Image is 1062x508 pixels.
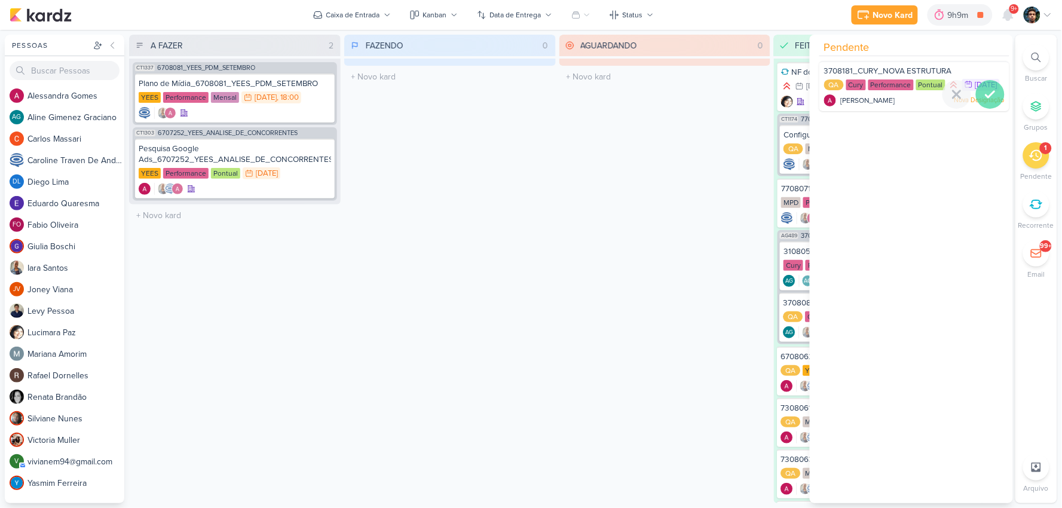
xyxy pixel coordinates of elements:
[803,197,849,208] div: Performance
[13,222,21,228] p: FO
[1045,143,1047,153] div: 1
[781,212,793,224] div: Criador(a): Caroline Traven De Andrade
[1015,44,1057,84] li: Ctrl + F
[27,455,124,468] div: v i v i a n e m 9 4 @ g m a i l . c o m
[10,368,24,382] img: Rafael Dornelles
[135,130,155,136] span: CT1303
[27,326,124,339] div: L u c i m a r a P a z
[1021,171,1052,182] p: Pendente
[10,390,24,404] img: Renata Brandão
[139,143,331,165] div: Pesquisa Google Ads_6707252_YEES_ANALISE_DE_CONCORRENTES
[868,79,914,90] div: Performance
[157,65,255,71] span: 6708081_YEES_PDM_SETEMBRO
[784,311,803,322] div: QA
[807,483,819,495] img: Caroline Traven De Andrade
[1024,7,1040,23] img: Nelito Junior
[801,116,888,123] span: 7707181_MPD_PDM_AGOSTO
[1040,241,1052,251] div: 99+
[802,158,814,170] img: Iara Santos
[780,232,798,239] span: AG489
[781,380,793,392] img: Alessandra Gomes
[781,212,793,224] img: Caroline Traven De Andrade
[157,107,169,119] img: Iara Santos
[139,92,161,103] div: YEES
[27,477,124,489] div: Y a s m i m F e r r e i r a
[797,380,826,392] div: Colaboradores: Iara Santos, Caroline Traven De Andrade, Alessandra Gomes
[781,483,793,495] div: Criador(a): Alessandra Gomes
[10,40,91,51] div: Pessoas
[753,39,768,52] div: 0
[802,275,814,287] div: Aline Gimenez Graciano
[27,348,124,360] div: M a r i a n a A m o r i m
[781,380,793,392] div: Criador(a): Alessandra Gomes
[780,116,798,123] span: CT1174
[10,433,24,447] img: Victoria Muller
[803,365,825,376] div: YEES
[13,114,22,121] p: AG
[10,282,24,296] div: Joney Viana
[27,90,124,102] div: A l e s s a n d r a G o m e s
[10,261,24,275] img: Iara Santos
[975,81,997,89] div: [DATE]
[801,232,957,239] span: 3708011_CURY_AJUSTES_CAMPANHAS_RJ_AGOSTO
[784,158,795,170] img: Caroline Traven De Andrade
[347,68,553,85] input: + Novo kard
[27,133,124,145] div: C a r l o s M a s s a r i
[948,79,960,91] div: Prioridade Alta
[784,143,803,154] div: QA
[1024,122,1048,133] p: Grupos
[852,5,918,25] button: Novo Kard
[27,219,124,231] div: F a b i o O l i v e i r a
[781,432,793,443] img: Alessandra Gomes
[786,330,794,336] p: AG
[800,212,812,224] img: Iara Santos
[27,154,124,167] div: C a r o l i n e T r a v e n D e A n d r a d e
[800,483,812,495] img: Iara Santos
[781,483,793,495] img: Alessandra Gomes
[139,107,151,119] div: Criador(a): Caroline Traven De Andrade
[135,65,155,71] span: CT1337
[27,240,124,253] div: G i u l i a B o s c h i
[784,298,976,308] div: 3708081_CURY_CAMPANHA_DE_CONTRATAÇÃO_RJ
[538,39,553,52] div: 0
[804,279,812,284] p: AG
[799,158,814,170] div: Colaboradores: Iara Santos
[27,391,124,403] div: R e n a t a B r a n d ã o
[800,432,812,443] img: Iara Santos
[1028,269,1045,280] p: Email
[781,365,801,376] div: QA
[27,197,124,210] div: E d u a r d o Q u a r e s m a
[781,468,801,479] div: QA
[172,183,183,195] img: Alessandra Gomes
[873,9,913,22] div: Novo Kard
[781,96,793,108] img: Lucimara Paz
[10,196,24,210] img: Eduardo Quaresma
[27,176,124,188] div: D i e g o L i m a
[256,170,278,178] div: [DATE]
[562,68,769,85] input: + Novo kard
[1026,73,1048,84] p: Buscar
[781,197,801,208] div: MPD
[157,183,169,195] img: Iara Santos
[10,88,24,103] img: Alessandra Gomes
[948,9,972,22] div: 9h9m
[158,130,298,136] span: 6707252_YEES_ANALISE_DE_CONCORRENTES
[846,79,866,90] div: Cury
[324,39,338,52] div: 2
[1024,483,1049,494] p: Arquivo
[163,92,209,103] div: Performance
[797,212,819,224] div: Colaboradores: Iara Santos, Alessandra Gomes
[211,168,240,179] div: Pontual
[797,483,826,495] div: Colaboradores: Iara Santos, Caroline Traven De Andrade, Alessandra Gomes
[781,67,978,78] div: NF do mês
[10,304,24,318] img: Levy Pessoa
[781,80,793,92] div: Prioridade Alta
[27,412,124,425] div: S i l v i a n e N u n e s
[10,325,24,339] img: Lucimara Paz
[131,207,338,224] input: + Novo kard
[803,417,823,427] div: MPD
[784,246,976,257] div: 3108051_CURY_PLANO_DE_MIDIA_AGOSTO
[800,380,812,392] img: Iara Santos
[1011,4,1018,14] span: 9+
[781,417,801,427] div: QA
